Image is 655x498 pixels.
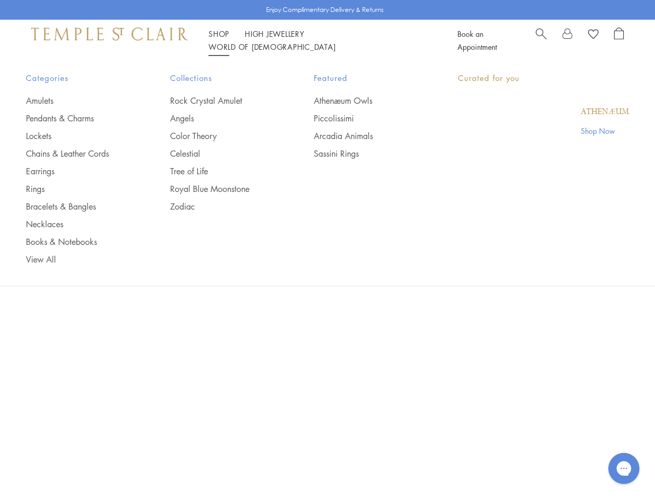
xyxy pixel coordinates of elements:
[588,27,598,43] a: View Wishlist
[26,95,129,106] a: Amulets
[26,148,129,159] a: Chains & Leather Cords
[26,201,129,212] a: Bracelets & Bangles
[314,95,416,106] a: Athenæum Owls
[208,29,229,39] a: ShopShop
[26,72,129,85] span: Categories
[614,27,624,53] a: Open Shopping Bag
[170,95,273,106] a: Rock Crystal Amulet
[314,148,416,159] a: Sassini Rings
[536,27,547,53] a: Search
[26,254,129,265] a: View All
[603,449,645,488] iframe: Gorgias live chat messenger
[458,72,629,85] p: Curated for you
[26,218,129,230] a: Necklaces
[170,183,273,195] a: Royal Blue Moonstone
[170,148,273,159] a: Celestial
[26,165,129,177] a: Earrings
[170,113,273,124] a: Angels
[581,106,629,118] a: Athenæum
[26,113,129,124] a: Pendants & Charms
[26,183,129,195] a: Rings
[208,27,434,53] nav: Main navigation
[26,236,129,247] a: Books & Notebooks
[266,5,384,15] p: Enjoy Complimentary Delivery & Returns
[170,165,273,177] a: Tree of Life
[170,72,273,85] span: Collections
[581,125,629,136] a: Shop Now
[314,130,416,142] a: Arcadia Animals
[245,29,304,39] a: High JewelleryHigh Jewellery
[208,41,336,52] a: World of [DEMOGRAPHIC_DATA]World of [DEMOGRAPHIC_DATA]
[457,29,497,52] a: Book an Appointment
[314,72,416,85] span: Featured
[170,201,273,212] a: Zodiac
[26,130,129,142] a: Lockets
[170,130,273,142] a: Color Theory
[314,113,416,124] a: Piccolissimi
[31,27,188,40] img: Temple St. Clair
